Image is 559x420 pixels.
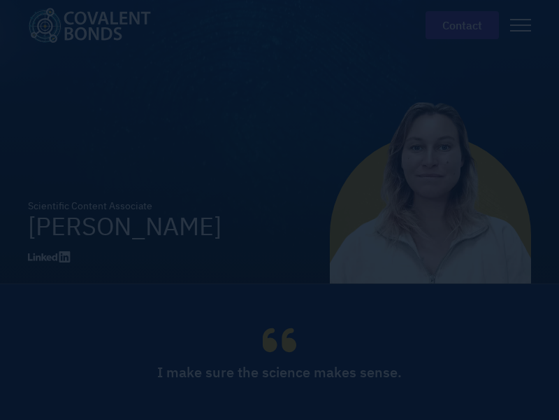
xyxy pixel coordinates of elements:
[330,82,531,283] img: Skye Nijman
[28,8,151,43] img: Covalent Bonds White / Teal Logo
[426,11,499,39] a: contact
[28,8,162,43] a: home
[28,213,222,239] h1: [PERSON_NAME]
[157,363,402,382] div: I make sure the science makes sense.
[28,199,222,213] div: Scientific Content Associate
